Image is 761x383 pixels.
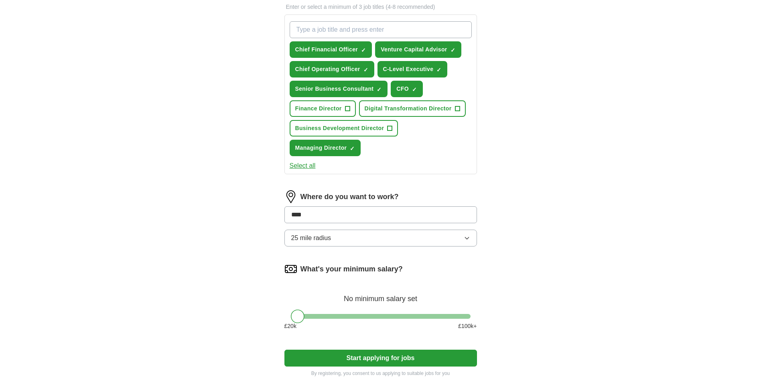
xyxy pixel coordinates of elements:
span: CFO [396,85,409,93]
label: What's your minimum salary? [300,264,403,275]
span: Venture Capital Advisor [381,45,447,54]
label: Where do you want to work? [300,191,399,202]
span: ✓ [377,86,382,93]
span: Senior Business Consultant [295,85,374,93]
button: CFO✓ [391,81,423,97]
button: C-Level Executive✓ [377,61,448,77]
span: 25 mile radius [291,233,331,243]
img: salary.png [284,263,297,275]
span: ✓ [361,47,366,53]
button: 25 mile radius [284,230,477,247]
span: Chief Operating Officer [295,65,360,73]
button: Business Development Director [290,120,398,136]
span: ✓ [451,47,455,53]
span: Chief Financial Officer [295,45,358,54]
input: Type a job title and press enter [290,21,472,38]
span: Managing Director [295,144,347,152]
span: £ 100 k+ [458,322,477,330]
span: £ 20 k [284,322,296,330]
span: Business Development Director [295,124,384,132]
button: Start applying for jobs [284,350,477,367]
p: Enter or select a minimum of 3 job titles (4-8 recommended) [284,3,477,11]
span: C-Level Executive [383,65,434,73]
button: Finance Director [290,100,356,117]
button: Managing Director✓ [290,140,361,156]
button: Chief Financial Officer✓ [290,41,372,58]
img: location.png [284,190,297,203]
span: ✓ [412,86,417,93]
span: ✓ [350,145,355,152]
button: Senior Business Consultant✓ [290,81,388,97]
p: By registering, you consent to us applying to suitable jobs for you [284,370,477,377]
span: Digital Transformation Director [365,104,452,113]
span: ✓ [363,67,368,73]
button: Chief Operating Officer✓ [290,61,374,77]
span: ✓ [436,67,441,73]
button: Digital Transformation Director [359,100,466,117]
button: Select all [290,161,316,171]
span: Finance Director [295,104,342,113]
button: Venture Capital Advisor✓ [375,41,461,58]
div: No minimum salary set [284,285,477,304]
